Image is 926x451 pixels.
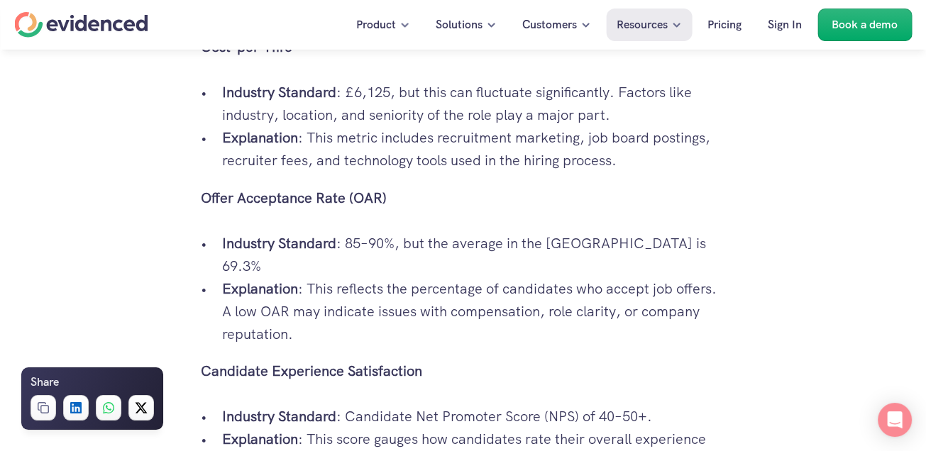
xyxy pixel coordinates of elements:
[222,233,336,252] strong: Industry Standard
[222,279,298,297] strong: Explanation
[14,12,148,38] a: Home
[878,403,912,437] div: Open Intercom Messenger
[201,188,387,206] strong: Offer Acceptance Rate (OAR)
[222,404,726,427] p: : Candidate Net Promoter Score (NPS) of 40–50+.
[522,16,577,34] p: Customers
[832,16,898,34] p: Book a demo
[222,277,726,345] p: : This reflects the percentage of candidates who accept job offers. A low OAR may indicate issues...
[222,128,298,147] strong: Explanation
[222,126,726,172] p: : This metric includes recruitment marketing, job board postings, recruiter fees, and technology ...
[617,16,668,34] p: Resources
[222,231,726,277] p: : 85–90%, but the average in the [GEOGRAPHIC_DATA] is 69.3%
[356,16,396,34] p: Product
[201,361,422,379] strong: Candidate Experience Satisfaction
[697,9,752,41] a: Pricing
[707,16,742,34] p: Pricing
[817,9,912,41] a: Book a demo
[31,373,59,391] h6: Share
[757,9,812,41] a: Sign In
[222,429,298,447] strong: Explanation
[436,16,483,34] p: Solutions
[222,406,336,425] strong: Industry Standard
[768,16,802,34] p: Sign In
